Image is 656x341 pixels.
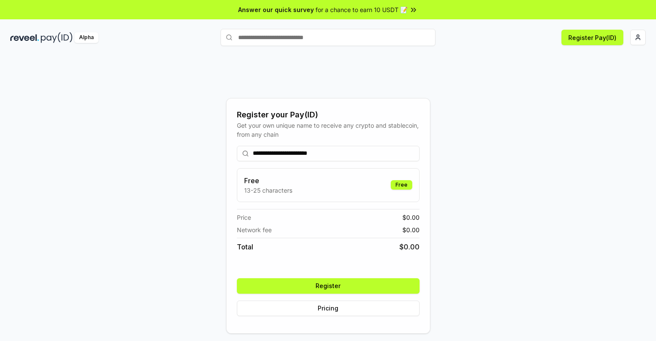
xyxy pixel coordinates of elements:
[74,32,98,43] div: Alpha
[316,5,408,14] span: for a chance to earn 10 USDT 📝
[237,278,420,294] button: Register
[237,109,420,121] div: Register your Pay(ID)
[561,30,623,45] button: Register Pay(ID)
[237,301,420,316] button: Pricing
[238,5,314,14] span: Answer our quick survey
[399,242,420,252] span: $ 0.00
[237,121,420,139] div: Get your own unique name to receive any crypto and stablecoin, from any chain
[41,32,73,43] img: pay_id
[402,213,420,222] span: $ 0.00
[237,225,272,234] span: Network fee
[10,32,39,43] img: reveel_dark
[391,180,412,190] div: Free
[244,186,292,195] p: 13-25 characters
[237,242,253,252] span: Total
[237,213,251,222] span: Price
[402,225,420,234] span: $ 0.00
[244,175,292,186] h3: Free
